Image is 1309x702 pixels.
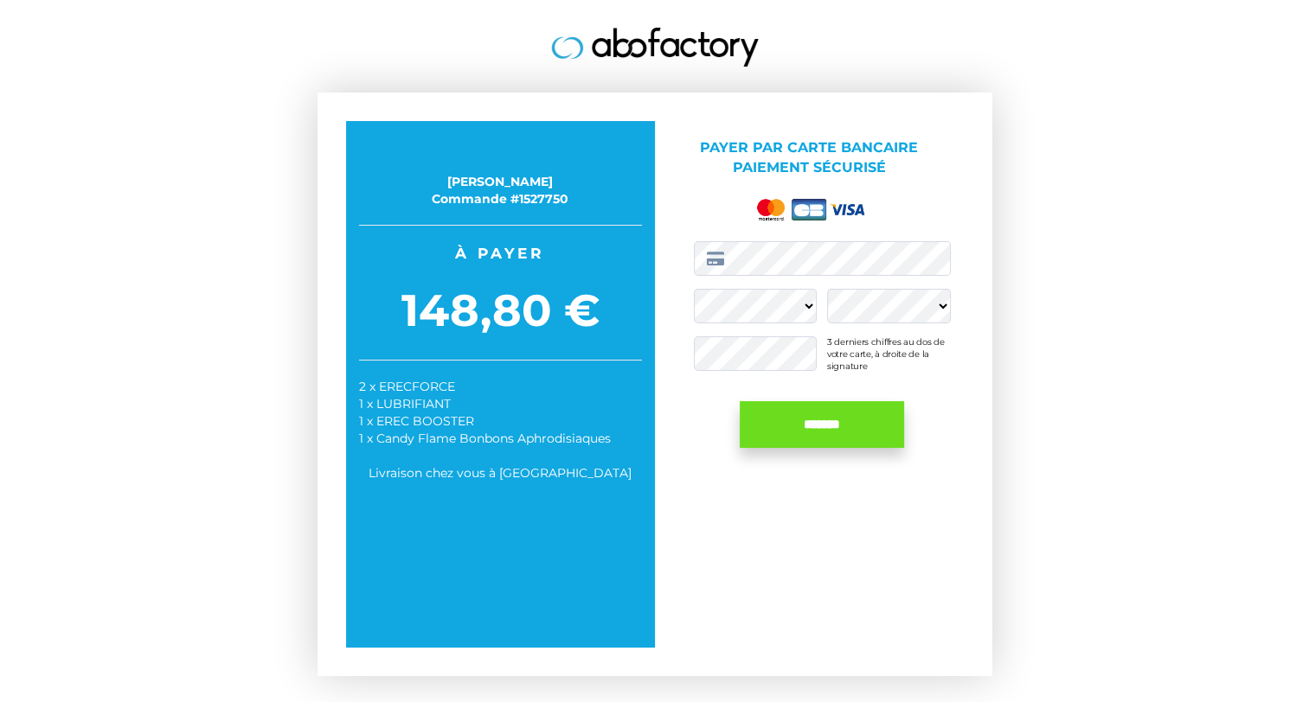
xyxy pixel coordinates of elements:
[754,195,788,224] img: mastercard.png
[827,336,951,371] div: 3 derniers chiffres au dos de votre carte, à droite de la signature
[668,138,951,178] p: Payer par Carte bancaire
[359,190,642,207] div: Commande #1527750
[359,243,642,264] span: À payer
[359,378,642,447] div: 2 x ERECFORCE 1 x LUBRIFIANT 1 x EREC BOOSTER 1 x Candy Flame Bonbons Aphrodisiaques
[551,28,759,67] img: logo.jpg
[359,173,642,190] div: [PERSON_NAME]
[359,279,642,342] span: 148,80 €
[830,204,864,215] img: visa.png
[359,464,642,482] div: Livraison chez vous à [GEOGRAPHIC_DATA]
[733,159,886,175] span: Paiement sécurisé
[792,199,826,220] img: cb.png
